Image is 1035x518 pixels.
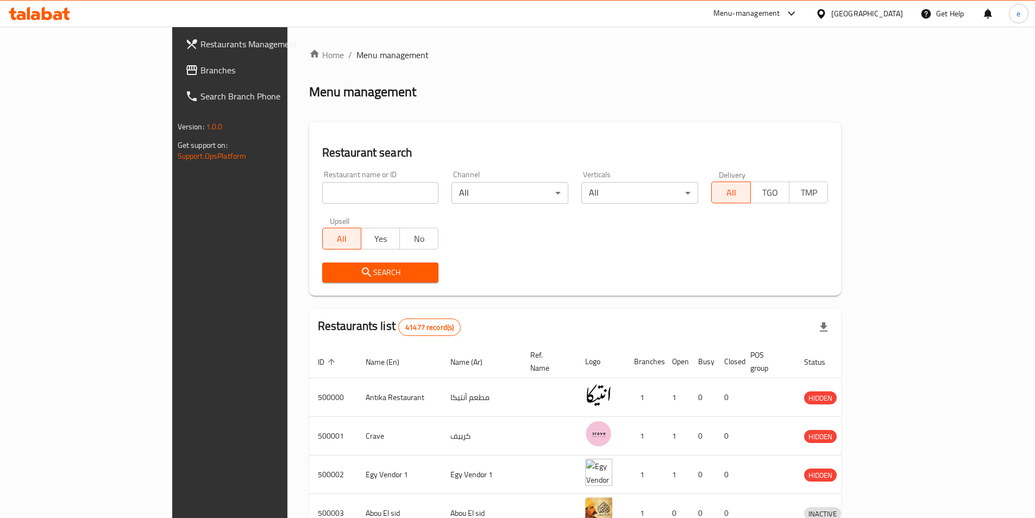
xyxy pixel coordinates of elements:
[357,417,442,455] td: Crave
[309,83,416,101] h2: Menu management
[361,228,400,249] button: Yes
[357,455,442,494] td: Egy Vendor 1
[322,228,361,249] button: All
[755,185,785,201] span: TGO
[1017,8,1020,20] span: e
[442,455,522,494] td: Egy Vendor 1
[719,171,746,178] label: Delivery
[366,355,413,369] span: Name (En)
[318,318,461,336] h2: Restaurants list
[689,455,716,494] td: 0
[331,266,430,279] span: Search
[322,263,439,283] button: Search
[399,322,460,333] span: 41477 record(s)
[366,231,396,247] span: Yes
[585,420,612,447] img: Crave
[716,345,742,378] th: Closed
[716,185,746,201] span: All
[309,48,842,61] nav: breadcrumb
[576,345,625,378] th: Logo
[663,345,689,378] th: Open
[442,378,522,417] td: مطعم أنتيكا
[689,378,716,417] td: 0
[716,378,742,417] td: 0
[804,391,837,404] div: HIDDEN
[625,455,663,494] td: 1
[804,430,837,443] span: HIDDEN
[348,48,352,61] li: /
[663,417,689,455] td: 1
[356,48,429,61] span: Menu management
[442,417,522,455] td: كرييف
[689,345,716,378] th: Busy
[750,182,789,203] button: TGO
[318,355,338,369] span: ID
[450,355,497,369] span: Name (Ar)
[804,469,837,482] div: HIDDEN
[206,120,223,134] span: 1.0.0
[711,182,750,203] button: All
[330,217,350,224] label: Upsell
[794,185,824,201] span: TMP
[200,64,336,77] span: Branches
[399,228,438,249] button: No
[716,455,742,494] td: 0
[357,378,442,417] td: Antika Restaurant
[663,378,689,417] td: 1
[804,355,839,369] span: Status
[716,417,742,455] td: 0
[804,392,837,404] span: HIDDEN
[398,319,461,336] div: Total records count
[178,138,228,152] span: Get support on:
[831,8,903,20] div: [GEOGRAPHIC_DATA]
[451,182,568,204] div: All
[713,7,780,20] div: Menu-management
[804,469,837,482] span: HIDDEN
[750,348,782,375] span: POS group
[789,182,828,203] button: TMP
[811,314,837,340] div: Export file
[177,83,345,109] a: Search Branch Phone
[200,38,336,51] span: Restaurants Management
[689,417,716,455] td: 0
[322,182,439,204] input: Search for restaurant name or ID..
[200,90,336,103] span: Search Branch Phone
[625,378,663,417] td: 1
[327,231,357,247] span: All
[625,345,663,378] th: Branches
[585,459,612,486] img: Egy Vendor 1
[530,348,563,375] span: Ref. Name
[585,382,612,409] img: Antika Restaurant
[178,120,204,134] span: Version:
[177,57,345,83] a: Branches
[404,231,434,247] span: No
[322,145,829,161] h2: Restaurant search
[625,417,663,455] td: 1
[581,182,698,204] div: All
[177,31,345,57] a: Restaurants Management
[178,149,247,163] a: Support.OpsPlatform
[663,455,689,494] td: 1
